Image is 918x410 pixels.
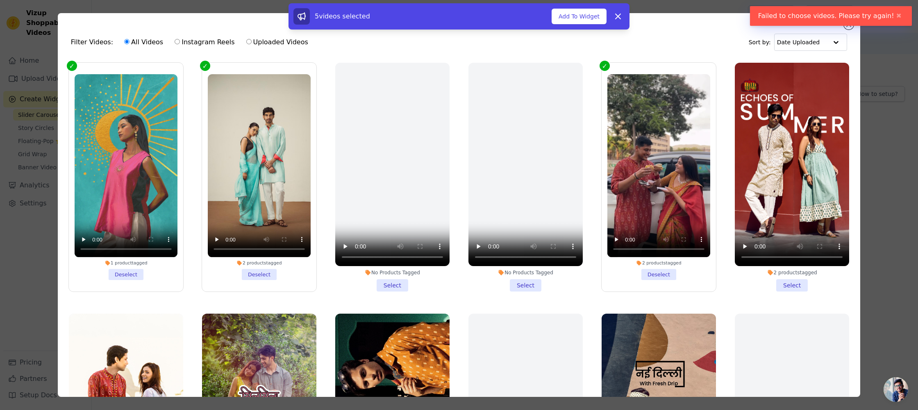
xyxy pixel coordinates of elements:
[749,34,848,51] div: Sort by:
[735,269,849,276] div: 2 products tagged
[208,260,311,266] div: 2 products tagged
[335,269,450,276] div: No Products Tagged
[124,37,164,48] label: All Videos
[174,37,235,48] label: Instagram Reels
[246,37,309,48] label: Uploaded Videos
[884,377,908,402] div: Open chat
[607,260,710,266] div: 2 products tagged
[894,11,904,21] button: Close
[71,33,313,52] div: Filter Videos:
[468,269,583,276] div: No Products Tagged
[750,6,912,26] div: Failed to choose videos. Please try again!
[315,12,370,20] span: 5 videos selected
[552,9,607,24] button: Add To Widget
[75,260,177,266] div: 1 product tagged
